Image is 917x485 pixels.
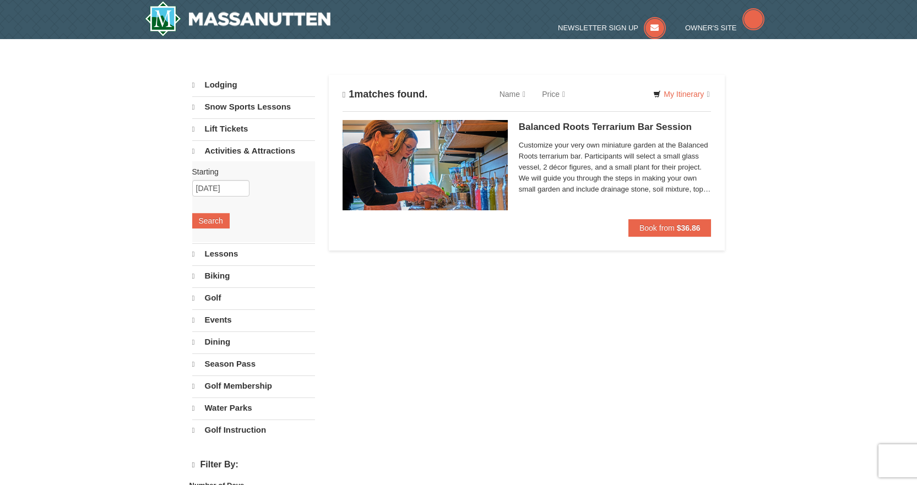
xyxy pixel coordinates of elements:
[519,122,712,133] h5: Balanced Roots Terrarium Bar Session
[343,120,508,210] img: 18871151-30-393e4332.jpg
[192,75,315,95] a: Lodging
[192,213,230,228] button: Search
[639,224,675,232] span: Book from
[192,375,315,396] a: Golf Membership
[192,118,315,139] a: Lift Tickets
[192,397,315,418] a: Water Parks
[145,1,331,36] a: Massanutten Resort
[491,83,534,105] a: Name
[192,96,315,117] a: Snow Sports Lessons
[558,24,666,32] a: Newsletter Sign Up
[534,83,573,105] a: Price
[192,287,315,308] a: Golf
[192,353,315,374] a: Season Pass
[192,243,315,264] a: Lessons
[558,24,638,32] span: Newsletter Sign Up
[192,419,315,440] a: Golf Instruction
[519,140,712,195] span: Customize your very own miniature garden at the Balanced Roots terrarium bar. Participants will s...
[677,224,701,232] strong: $36.86
[192,140,315,161] a: Activities & Attractions
[192,265,315,286] a: Biking
[192,166,307,177] label: Starting
[646,86,717,102] a: My Itinerary
[685,24,764,32] a: Owner's Site
[192,331,315,352] a: Dining
[628,219,712,237] button: Book from $36.86
[192,309,315,330] a: Events
[145,1,331,36] img: Massanutten Resort Logo
[192,460,315,470] h4: Filter By:
[685,24,737,32] span: Owner's Site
